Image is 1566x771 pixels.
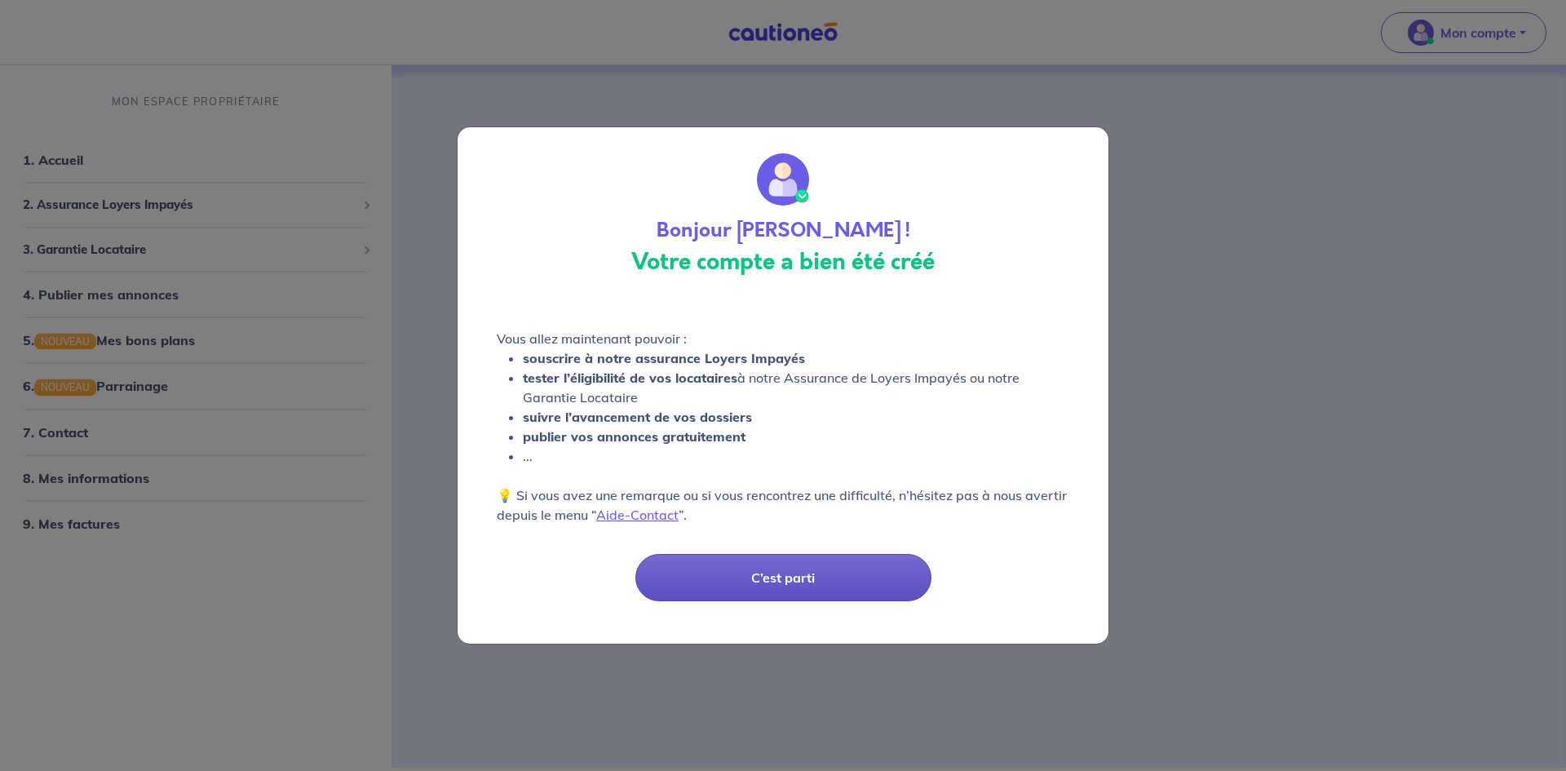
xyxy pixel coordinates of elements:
[657,219,910,242] h4: Bonjour [PERSON_NAME] !
[631,246,935,278] strong: Votre compte a bien été créé
[523,409,752,425] strong: suivre l’avancement de vos dossiers
[523,368,1069,407] li: à notre Assurance de Loyers Impayés ou notre Garantie Locataire
[497,485,1069,525] p: 💡 Si vous avez une remarque ou si vous rencontrez une difficulté, n’hésitez pas à nous avertir de...
[523,446,1069,466] li: ...
[635,554,931,601] button: C’est parti
[523,350,805,366] strong: souscrire à notre assurance Loyers Impayés
[596,507,679,523] a: Aide-Contact
[757,153,809,206] img: wallet_circle
[523,428,745,445] strong: publier vos annonces gratuitement
[497,329,1069,348] p: Vous allez maintenant pouvoir :
[523,370,737,386] strong: tester l’éligibilité de vos locataires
